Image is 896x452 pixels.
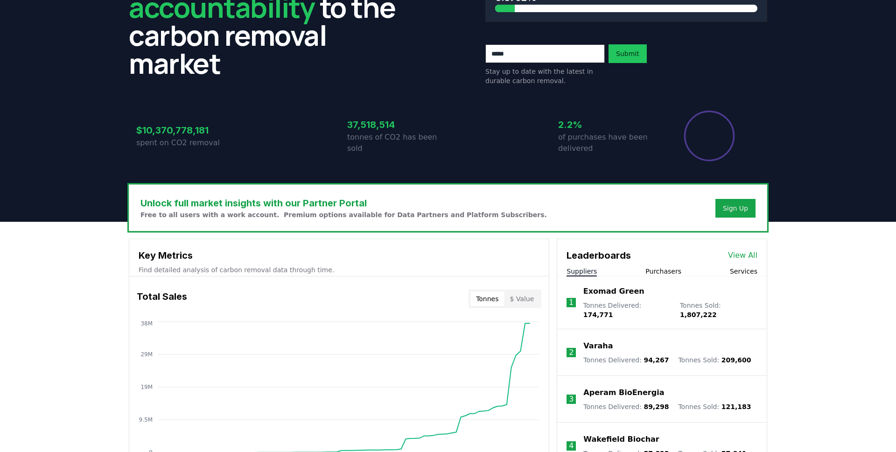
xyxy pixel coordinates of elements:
[583,286,644,297] a: Exomad Green
[644,403,669,410] span: 89,298
[569,347,574,358] p: 2
[583,402,669,411] p: Tonnes Delivered :
[139,417,153,423] tspan: 9.5M
[136,137,237,148] p: spent on CO2 removal
[721,403,751,410] span: 121,183
[569,440,574,452] p: 4
[567,267,597,276] button: Suppliers
[567,248,631,262] h3: Leaderboards
[645,267,681,276] button: Purchasers
[558,132,659,154] p: of purchases have been delivered
[609,44,647,63] button: Submit
[139,265,539,275] p: Find detailed analysis of carbon removal data through time.
[470,291,504,306] button: Tonnes
[136,123,237,137] h3: $10,370,778,181
[728,250,757,261] a: View All
[583,340,613,352] a: Varaha
[680,311,717,318] span: 1,807,222
[583,387,664,398] a: Aperam BioEnergia
[678,355,751,365] p: Tonnes Sold :
[715,199,756,218] button: Sign Up
[730,267,757,276] button: Services
[583,301,671,319] p: Tonnes Delivered :
[140,210,547,219] p: Free to all users with a work account. Premium options available for Data Partners and Platform S...
[485,67,605,85] p: Stay up to date with the latest in durable carbon removal.
[644,356,669,364] span: 94,267
[140,320,153,327] tspan: 38M
[680,301,757,319] p: Tonnes Sold :
[504,291,540,306] button: $ Value
[583,434,659,445] a: Wakefield Biochar
[137,290,187,308] h3: Total Sales
[140,351,153,358] tspan: 29M
[721,356,751,364] span: 209,600
[558,118,659,132] h3: 2.2%
[139,248,539,262] h3: Key Metrics
[583,311,613,318] span: 174,771
[347,118,448,132] h3: 37,518,514
[569,297,574,308] p: 1
[347,132,448,154] p: tonnes of CO2 has been sold
[140,196,547,210] h3: Unlock full market insights with our Partner Portal
[569,394,574,405] p: 3
[140,384,153,390] tspan: 19M
[678,402,751,411] p: Tonnes Sold :
[723,204,748,213] a: Sign Up
[583,355,669,365] p: Tonnes Delivered :
[683,110,735,162] div: Percentage of sales delivered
